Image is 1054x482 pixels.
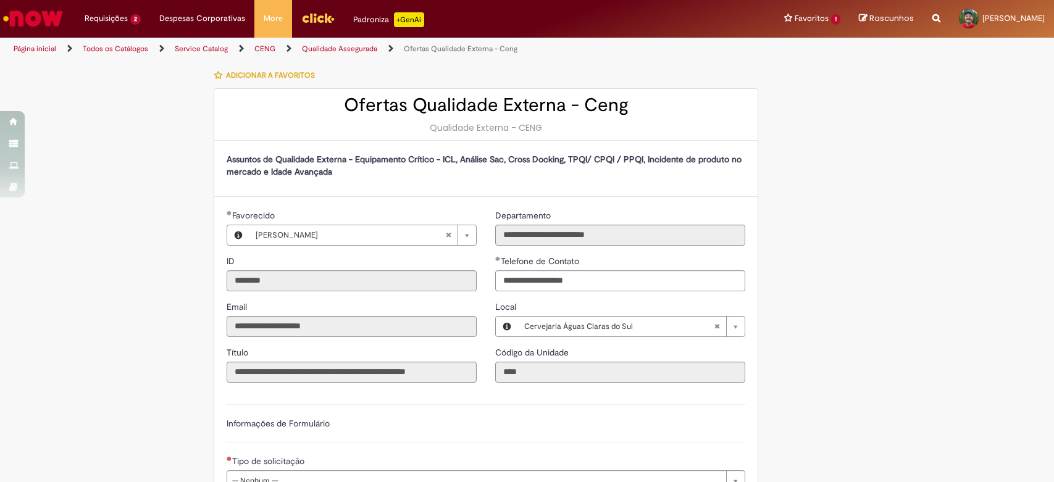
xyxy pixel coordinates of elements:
span: Cervejaria Águas Claras do Sul [524,317,714,336]
input: Código da Unidade [495,362,745,383]
img: ServiceNow [1,6,65,31]
span: Tipo de solicitação [232,455,307,467]
span: Somente leitura - Código da Unidade [495,347,571,358]
a: Service Catalog [175,44,228,54]
a: Página inicial [14,44,56,54]
span: 1 [831,14,840,25]
span: Somente leitura - Departamento [495,210,553,221]
div: Padroniza [353,12,424,27]
span: Necessários [227,456,232,461]
label: Somente leitura - Título [227,346,251,359]
span: Adicionar a Favoritos [226,70,315,80]
p: +GenAi [394,12,424,27]
a: Ofertas Qualidade Externa - Ceng [404,44,517,54]
span: Somente leitura - ID [227,256,237,267]
span: Requisições [85,12,128,25]
span: Somente leitura - Email [227,301,249,312]
span: Telefone de Contato [501,256,582,267]
span: Somente leitura - Título [227,347,251,358]
span: Necessários - Favorecido [232,210,277,221]
a: [PERSON_NAME]Limpar campo Favorecido [249,225,476,245]
input: ID [227,270,477,291]
strong: Assuntos de Qualidade Externa - Equipamento Crítico - ICL, Análise Sac, Cross Docking, TPQI/ CPQI... [227,154,742,177]
input: Título [227,362,477,383]
span: Despesas Corporativas [159,12,245,25]
span: More [264,12,283,25]
abbr: Limpar campo Local [708,317,726,336]
button: Adicionar a Favoritos [214,62,322,88]
label: Somente leitura - Código da Unidade [495,346,571,359]
span: Local [495,301,519,312]
input: Telefone de Contato [495,270,745,291]
button: Local, Visualizar este registro Cervejaria Águas Claras do Sul [496,317,518,336]
label: Somente leitura - Departamento [495,209,553,222]
input: Email [227,316,477,337]
span: Obrigatório Preenchido [227,210,232,215]
a: Qualidade Assegurada [302,44,377,54]
span: Rascunhos [869,12,914,24]
h2: Ofertas Qualidade Externa - Ceng [227,95,745,115]
input: Departamento [495,225,745,246]
span: 2 [130,14,141,25]
ul: Trilhas de página [9,38,693,60]
a: Cervejaria Águas Claras do SulLimpar campo Local [518,317,745,336]
label: Somente leitura - Email [227,301,249,313]
img: click_logo_yellow_360x200.png [301,9,335,27]
a: Todos os Catálogos [83,44,148,54]
span: [PERSON_NAME] [982,13,1045,23]
span: [PERSON_NAME] [256,225,445,245]
a: Rascunhos [859,13,914,25]
button: Favorecido, Visualizar este registro Daniel Campos Moro [227,225,249,245]
span: Obrigatório Preenchido [495,256,501,261]
a: CENG [254,44,275,54]
label: Informações de Formulário [227,418,330,429]
abbr: Limpar campo Favorecido [439,225,458,245]
span: Favoritos [795,12,829,25]
div: Qualidade Externa - CENG [227,122,745,134]
label: Somente leitura - ID [227,255,237,267]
